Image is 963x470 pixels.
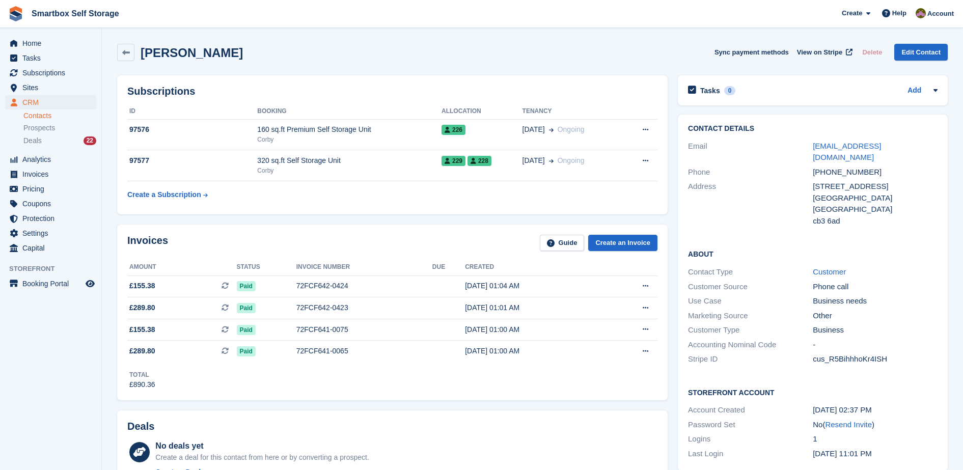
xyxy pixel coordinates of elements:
div: Corby [257,135,442,144]
div: 72FCF641-0065 [296,346,432,356]
span: View on Stripe [797,47,842,58]
a: menu [5,211,96,226]
span: ( ) [822,420,874,429]
span: Deals [23,136,42,146]
div: [DATE] 01:01 AM [465,302,603,313]
div: 97576 [127,124,257,135]
span: 226 [442,125,465,135]
span: Paid [237,303,256,313]
th: Booking [257,103,442,120]
a: Add [907,85,921,97]
a: Preview store [84,278,96,290]
span: [DATE] [522,155,545,166]
span: Booking Portal [22,277,84,291]
span: Create [842,8,862,18]
div: Customer Type [688,324,813,336]
span: Settings [22,226,84,240]
div: Stripe ID [688,353,813,365]
a: menu [5,241,96,255]
h2: Invoices [127,235,168,252]
div: Use Case [688,295,813,307]
span: Sites [22,80,84,95]
span: Analytics [22,152,84,167]
h2: Storefront Account [688,387,938,397]
div: Business needs [813,295,938,307]
span: Paid [237,325,256,335]
a: Customer [813,267,846,276]
div: [DATE] 01:00 AM [465,324,603,335]
a: menu [5,66,96,80]
a: [EMAIL_ADDRESS][DOMAIN_NAME] [813,142,881,162]
button: Delete [858,44,886,61]
div: cb3 6ad [813,215,938,227]
div: 320 sq.ft Self Storage Unit [257,155,442,166]
span: Coupons [22,197,84,211]
div: 72FCF642-0424 [296,281,432,291]
span: £289.80 [129,346,155,356]
div: No deals yet [155,440,369,452]
span: Subscriptions [22,66,84,80]
div: Contact Type [688,266,813,278]
a: Create an Invoice [588,235,657,252]
span: 228 [467,156,491,166]
div: Create a Subscription [127,189,201,200]
div: [STREET_ADDRESS] [813,181,938,192]
a: Prospects [23,123,96,133]
th: Amount [127,259,237,275]
a: Create a Subscription [127,185,208,204]
span: CRM [22,95,84,109]
a: menu [5,36,96,50]
div: Address [688,181,813,227]
span: [DATE] [522,124,545,135]
div: £890.36 [129,379,155,390]
div: Total [129,370,155,379]
span: Tasks [22,51,84,65]
a: Resend Invite [825,420,872,429]
th: ID [127,103,257,120]
div: [DATE] 01:04 AM [465,281,603,291]
a: Guide [540,235,585,252]
div: Phone [688,167,813,178]
h2: About [688,248,938,259]
div: Marketing Source [688,310,813,322]
div: 72FCF641-0075 [296,324,432,335]
div: [DATE] 01:00 AM [465,346,603,356]
img: stora-icon-8386f47178a22dfd0bd8f6a31ec36ba5ce8667c1dd55bd0f319d3a0aa187defe.svg [8,6,23,21]
a: menu [5,167,96,181]
div: [GEOGRAPHIC_DATA] [813,192,938,204]
div: - [813,339,938,351]
div: Create a deal for this contact from here or by converting a prospect. [155,452,369,463]
th: Invoice number [296,259,432,275]
div: Business [813,324,938,336]
th: Status [237,259,296,275]
span: Storefront [9,264,101,274]
div: Phone call [813,281,938,293]
h2: Deals [127,421,154,432]
a: menu [5,182,96,196]
div: cus_R5BihhhoKr4ISH [813,353,938,365]
span: £155.38 [129,281,155,291]
span: Paid [237,346,256,356]
div: Email [688,141,813,163]
th: Tenancy [522,103,623,120]
div: Accounting Nominal Code [688,339,813,351]
span: £289.80 [129,302,155,313]
a: menu [5,51,96,65]
div: [GEOGRAPHIC_DATA] [813,204,938,215]
div: Last Login [688,448,813,460]
div: 1 [813,433,938,445]
div: [DATE] 02:37 PM [813,404,938,416]
h2: Contact Details [688,125,938,133]
span: Pricing [22,182,84,196]
a: menu [5,152,96,167]
a: menu [5,197,96,211]
div: 72FCF642-0423 [296,302,432,313]
h2: Subscriptions [127,86,657,97]
th: Due [432,259,465,275]
span: Invoices [22,167,84,181]
span: 229 [442,156,465,166]
a: menu [5,95,96,109]
span: Ongoing [558,156,585,164]
div: 160 sq.ft Premium Self Storage Unit [257,124,442,135]
a: menu [5,226,96,240]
